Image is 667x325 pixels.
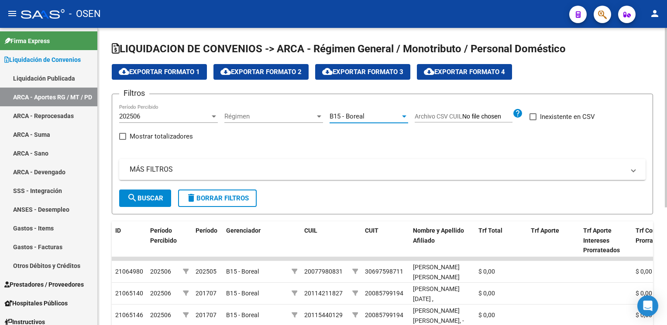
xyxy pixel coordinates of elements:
span: $ 0,00 [478,268,495,275]
mat-expansion-panel-header: MÁS FILTROS [119,159,646,180]
span: 202506 [150,268,171,275]
span: Período [196,227,217,234]
mat-icon: search [127,193,138,203]
span: $ 0,00 [478,311,495,318]
mat-icon: delete [186,193,196,203]
datatable-header-cell: Período Percibido [147,221,179,260]
datatable-header-cell: Trf Aporte [527,221,580,260]
datatable-header-cell: ID [112,221,147,260]
span: 201707 [196,290,217,297]
div: 20085799194 [365,310,403,320]
span: [PERSON_NAME] [PERSON_NAME] [413,264,460,281]
span: B15 - Boreal [226,268,259,275]
span: [PERSON_NAME][DATE] , [413,285,460,302]
span: B15 - Boreal [226,290,259,297]
span: Firma Express [4,36,50,46]
span: 202506 [150,290,171,297]
span: Período Percibido [150,227,177,244]
datatable-header-cell: Gerenciador [223,221,288,260]
mat-icon: person [650,8,660,19]
div: 20115440129 [304,310,343,320]
button: Borrar Filtros [178,190,257,207]
span: Régimen [224,112,315,120]
span: 201707 [196,311,217,318]
mat-panel-title: MÁS FILTROS [130,165,625,174]
datatable-header-cell: Trf Aporte Intereses Prorrateados [580,221,632,260]
span: Nombre y Apellido Afiliado [413,227,464,244]
mat-icon: help [512,108,523,118]
h3: Filtros [119,87,149,99]
mat-icon: menu [7,8,17,19]
span: 21064980 [115,268,143,275]
div: 20114211827 [304,288,343,298]
span: Exportar Formato 2 [220,68,302,76]
button: Exportar Formato 4 [417,64,512,80]
mat-icon: cloud_download [322,66,333,77]
span: Gerenciador [226,227,261,234]
span: B15 - Boreal [226,311,259,318]
mat-icon: cloud_download [220,66,231,77]
button: Exportar Formato 3 [315,64,410,80]
button: Exportar Formato 1 [112,64,207,80]
span: Trf Aporte Intereses Prorrateados [583,227,620,254]
datatable-header-cell: Nombre y Apellido Afiliado [409,221,475,260]
span: 21065140 [115,290,143,297]
span: Exportar Formato 1 [119,68,200,76]
span: Hospitales Públicos [4,298,68,308]
div: 30697598711 [365,267,403,277]
mat-icon: cloud_download [119,66,129,77]
div: 20077980831 [304,267,343,277]
span: CUIL [304,227,317,234]
span: Borrar Filtros [186,194,249,202]
div: Open Intercom Messenger [637,295,658,316]
span: - OSEN [69,4,101,24]
datatable-header-cell: Período [192,221,223,260]
span: $ 0,00 [478,290,495,297]
div: 20085799194 [365,288,403,298]
span: CUIT [365,227,378,234]
button: Buscar [119,190,171,207]
datatable-header-cell: CUIT [361,221,409,260]
span: $ 0,00 [636,268,652,275]
span: Exportar Formato 4 [424,68,505,76]
input: Archivo CSV CUIL [462,113,512,121]
span: Trf Aporte [531,227,559,234]
span: Exportar Formato 3 [322,68,403,76]
span: Mostrar totalizadores [130,131,193,142]
span: 202506 [150,311,171,318]
span: 202505 [196,268,217,275]
span: Inexistente en CSV [540,112,595,122]
mat-icon: cloud_download [424,66,434,77]
span: Prestadores / Proveedores [4,280,84,289]
span: 202506 [119,112,140,120]
datatable-header-cell: Trf Total [475,221,527,260]
span: Buscar [127,194,163,202]
span: B15 - Boreal [330,112,364,120]
button: Exportar Formato 2 [213,64,309,80]
span: $ 0,00 [636,311,652,318]
span: 21065146 [115,311,143,318]
span: LIQUIDACION DE CONVENIOS -> ARCA - Régimen General / Monotributo / Personal Doméstico [112,43,566,55]
span: Archivo CSV CUIL [415,113,462,120]
datatable-header-cell: CUIL [301,221,349,260]
span: [PERSON_NAME] [PERSON_NAME], - [413,307,464,324]
span: Liquidación de Convenios [4,55,81,64]
span: ID [115,227,121,234]
span: $ 0,00 [636,290,652,297]
span: Trf Total [478,227,502,234]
